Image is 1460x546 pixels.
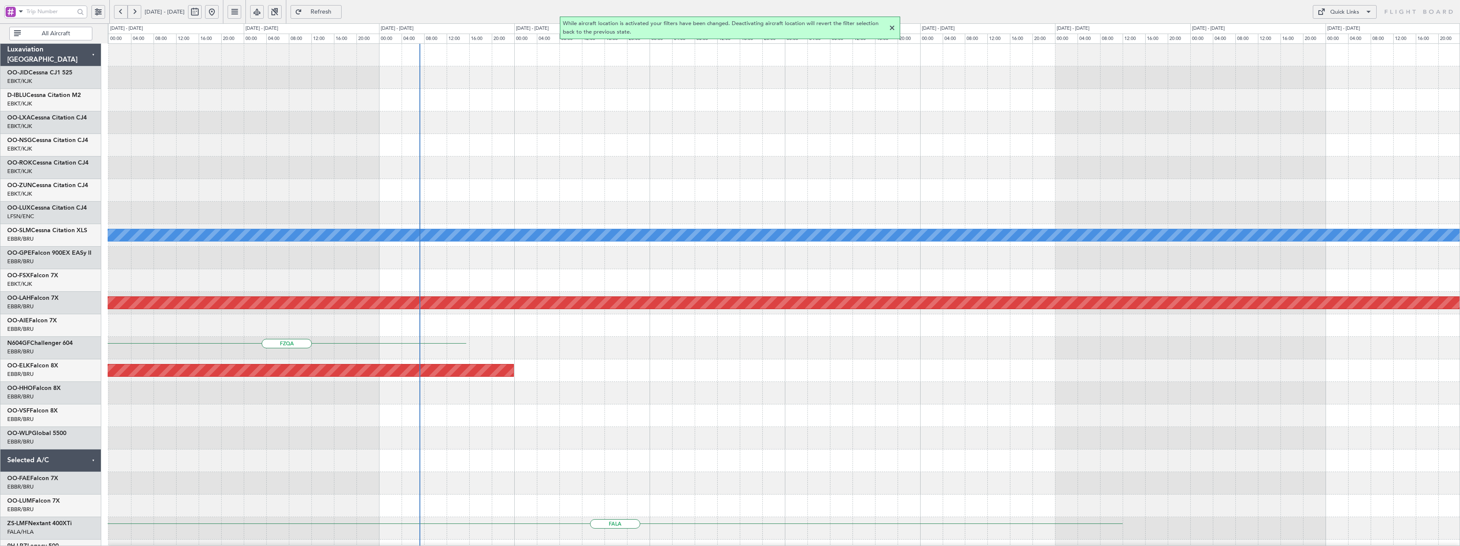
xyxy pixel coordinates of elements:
a: OO-GPEFalcon 900EX EASy II [7,250,91,256]
a: EBBR/BRU [7,348,34,355]
a: EBKT/KJK [7,168,32,175]
span: ZS-LMF [7,520,28,526]
span: While aircraft location is activated your filters have been changed. Deactivating aircraft locati... [563,20,887,36]
span: N604GF [7,340,30,346]
a: EBKT/KJK [7,100,32,108]
a: OO-NSGCessna Citation CJ4 [7,137,88,143]
a: OO-HHOFalcon 8X [7,385,61,391]
a: EBKT/KJK [7,190,32,198]
span: OO-FAE [7,475,30,481]
span: OO-FSX [7,273,30,279]
a: EBBR/BRU [7,235,34,243]
a: EBBR/BRU [7,506,34,513]
a: ZS-LMFNextant 400XTi [7,520,72,526]
a: OO-VSFFalcon 8X [7,408,58,414]
a: OO-ELKFalcon 8X [7,363,58,369]
span: D-IBLU [7,92,26,98]
a: OO-FSXFalcon 7X [7,273,58,279]
a: OO-LUMFalcon 7X [7,498,60,504]
a: EBBR/BRU [7,438,34,446]
a: OO-JIDCessna CJ1 525 [7,70,72,76]
span: OO-LUX [7,205,31,211]
span: OO-NSG [7,137,32,143]
a: EBBR/BRU [7,325,34,333]
span: OO-LXA [7,115,31,121]
a: OO-FAEFalcon 7X [7,475,58,481]
a: OO-AIEFalcon 7X [7,318,57,324]
span: OO-SLM [7,227,31,233]
a: EBKT/KJK [7,77,32,85]
span: OO-LAH [7,295,31,301]
span: OO-LUM [7,498,32,504]
span: OO-ELK [7,363,30,369]
button: Quick Links [1313,5,1377,19]
span: OO-WLP [7,430,32,436]
a: EBKT/KJK [7,122,32,130]
a: EBKT/KJK [7,280,32,288]
a: EBBR/BRU [7,415,34,423]
span: OO-VSF [7,408,30,414]
div: Quick Links [1330,8,1359,17]
a: OO-WLPGlobal 5500 [7,430,66,436]
a: EBBR/BRU [7,393,34,401]
a: OO-ZUNCessna Citation CJ4 [7,182,88,188]
button: Refresh [291,5,342,19]
a: OO-SLMCessna Citation XLS [7,227,87,233]
a: EBBR/BRU [7,303,34,310]
input: Trip Number [26,5,74,18]
span: OO-GPE [7,250,31,256]
a: EBBR/BRU [7,370,34,378]
a: EBKT/KJK [7,145,32,153]
a: EBBR/BRU [7,483,34,491]
a: LFSN/ENC [7,213,34,220]
span: Refresh [304,9,339,15]
a: OO-LAHFalcon 7X [7,295,59,301]
a: OO-ROKCessna Citation CJ4 [7,160,88,166]
a: FALA/HLA [7,528,34,536]
a: EBBR/BRU [7,258,34,265]
span: OO-ROK [7,160,32,166]
span: OO-AIE [7,318,29,324]
a: OO-LXACessna Citation CJ4 [7,115,87,121]
span: OO-HHO [7,385,33,391]
a: D-IBLUCessna Citation M2 [7,92,81,98]
a: OO-LUXCessna Citation CJ4 [7,205,87,211]
span: OO-ZUN [7,182,32,188]
span: OO-JID [7,70,29,76]
a: N604GFChallenger 604 [7,340,73,346]
span: [DATE] - [DATE] [145,8,185,16]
